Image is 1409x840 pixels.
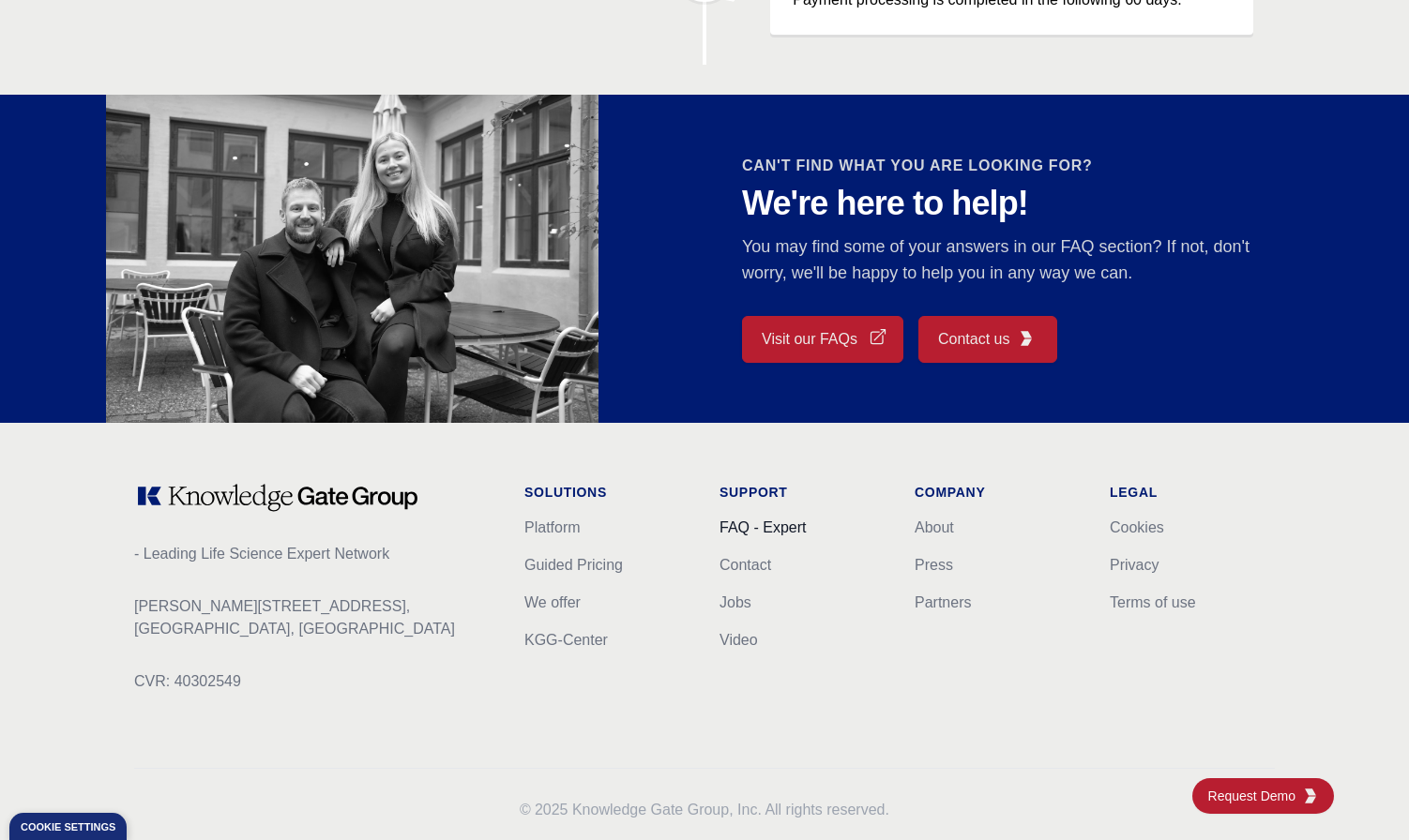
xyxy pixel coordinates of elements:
p: [PERSON_NAME][STREET_ADDRESS], [GEOGRAPHIC_DATA], [GEOGRAPHIC_DATA] [134,595,494,640]
h1: Legal [1110,483,1275,502]
a: Guided Pricing [524,557,623,573]
h1: Company [915,483,1080,502]
p: We're here to help! [742,185,1275,222]
p: You may find some of your answers in our FAQ section? If not, don't worry, we'll be happy to help... [742,233,1275,286]
a: About [915,519,954,535]
img: KGG [1019,331,1034,346]
a: Jobs [720,594,751,610]
a: Cookies [1110,519,1164,535]
div: Cookie settings [21,822,115,832]
p: - Leading Life Science Expert Network [134,543,494,565]
h1: Solutions [524,483,689,502]
span: Contact us [938,328,1009,351]
a: Contact [720,557,771,573]
span: © [520,802,531,817]
a: Partners [915,594,971,610]
img: KGG [1303,788,1318,803]
a: Press [915,557,953,573]
p: 2025 Knowledge Gate Group, Inc. All rights reserved. [134,799,1275,821]
h2: CAN'T FIND WHAT YOU ARE LOOKING FOR? [742,155,1275,177]
iframe: Chat Widget [1315,750,1409,840]
a: KGG-Center [524,632,608,648]
span: Request Demo [1208,787,1303,805]
a: Request DemoKGG [1192,778,1334,814]
a: Visit our FAQs [742,316,903,363]
h1: Support [720,483,885,502]
a: FAQ - Expert [720,519,806,535]
a: Contact usKGG [918,316,1057,363]
a: Privacy [1110,557,1159,573]
a: We offer [524,594,581,610]
a: Terms of use [1110,594,1196,610]
a: Platform [524,519,581,535]
p: CVR: 40302549 [134,670,494,693]
a: Video [720,632,758,648]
